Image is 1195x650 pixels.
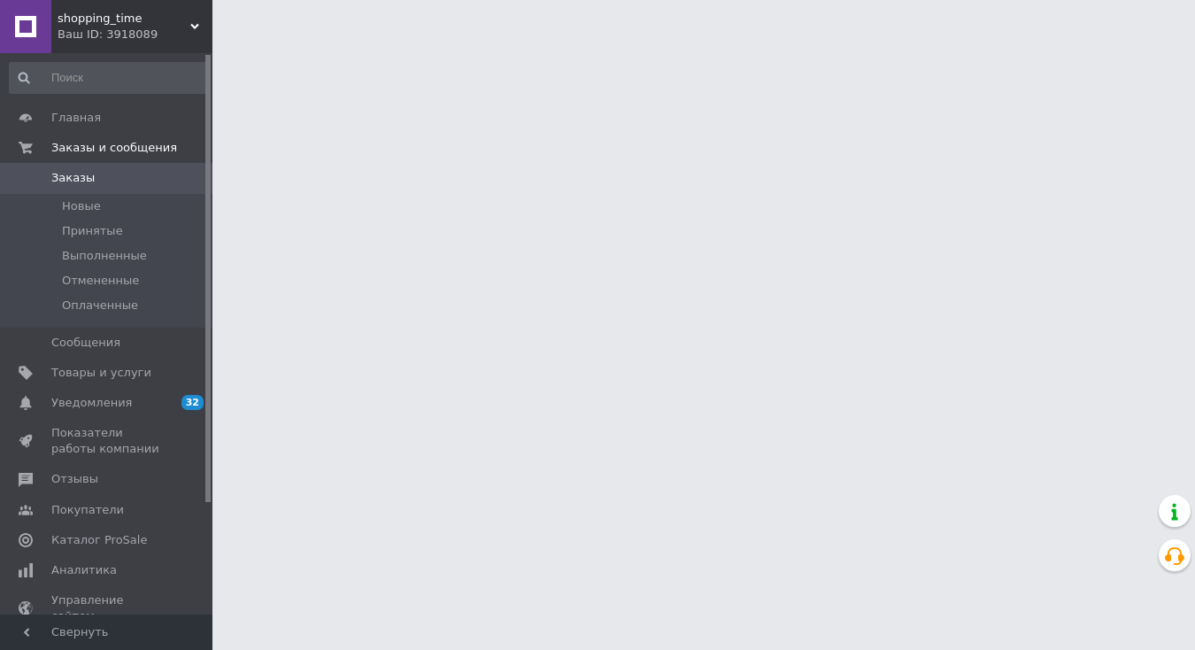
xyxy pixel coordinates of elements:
span: Новые [62,198,101,214]
span: Принятые [62,223,123,239]
input: Поиск [9,62,209,94]
span: Выполненные [62,248,147,264]
span: Сообщения [51,335,120,351]
span: Отзывы [51,471,98,487]
span: Управление сайтом [51,592,164,624]
div: Ваш ID: 3918089 [58,27,212,43]
span: Заказы [51,170,95,186]
span: Товары и услуги [51,365,151,381]
span: Покупатели [51,502,124,518]
span: Главная [51,110,101,126]
span: Отмененные [62,273,139,289]
span: 32 [181,395,204,410]
span: Оплаченные [62,298,138,313]
span: Аналитика [51,562,117,578]
span: Каталог ProSale [51,532,147,548]
span: Уведомления [51,395,132,411]
span: Заказы и сообщения [51,140,177,156]
span: Показатели работы компании [51,425,164,457]
span: shopping_time [58,11,190,27]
